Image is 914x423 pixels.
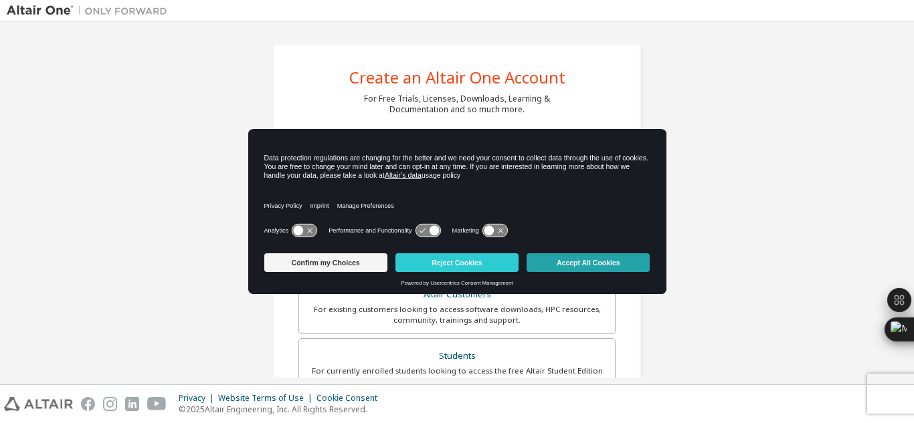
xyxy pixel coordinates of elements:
[364,94,550,115] div: For Free Trials, Licenses, Downloads, Learning & Documentation and so much more.
[103,397,117,411] img: instagram.svg
[179,404,385,415] p: © 2025 Altair Engineering, Inc. All Rights Reserved.
[307,304,607,325] div: For existing customers looking to access software downloads, HPC resources, community, trainings ...
[125,397,139,411] img: linkedin.svg
[307,366,607,387] div: For currently enrolled students looking to access the free Altair Student Edition bundle and all ...
[218,393,316,404] div: Website Terms of Use
[81,397,95,411] img: facebook.svg
[179,393,218,404] div: Privacy
[316,393,385,404] div: Cookie Consent
[4,397,73,411] img: altair_logo.svg
[7,4,174,17] img: Altair One
[307,285,607,304] div: Altair Customers
[349,69,565,86] div: Create an Altair One Account
[307,347,607,366] div: Students
[147,397,167,411] img: youtube.svg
